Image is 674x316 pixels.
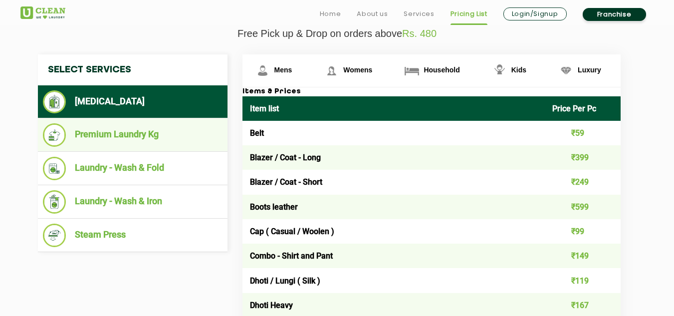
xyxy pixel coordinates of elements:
p: Free Pick up & Drop on orders above [20,28,654,39]
td: Dhoti / Lungi ( Silk ) [242,268,545,293]
span: Household [424,66,459,74]
img: Womens [323,62,340,79]
img: Laundry - Wash & Fold [43,157,66,180]
li: Laundry - Wash & Fold [43,157,223,180]
a: Home [320,8,341,20]
li: Laundry - Wash & Iron [43,190,223,214]
a: Services [404,8,434,20]
td: ₹399 [545,145,621,170]
td: ₹119 [545,268,621,293]
td: ₹59 [545,121,621,145]
a: Pricing List [450,8,487,20]
th: Price Per Pc [545,96,621,121]
td: ₹99 [545,219,621,244]
td: Combo - Shirt and Pant [242,244,545,268]
td: Blazer / Coat - Long [242,145,545,170]
a: Login/Signup [503,7,567,20]
a: About us [357,8,388,20]
img: UClean Laundry and Dry Cleaning [20,6,65,19]
td: ₹599 [545,195,621,219]
img: Luxury [557,62,575,79]
img: Steam Press [43,224,66,247]
a: Franchise [583,8,646,21]
img: Premium Laundry Kg [43,123,66,147]
img: Laundry - Wash & Iron [43,190,66,214]
td: Cap ( Casual / Woolen ) [242,219,545,244]
td: ₹249 [545,170,621,194]
span: Rs. 480 [402,28,437,39]
img: Kids [491,62,508,79]
span: Luxury [578,66,601,74]
td: Blazer / Coat - Short [242,170,545,194]
span: Mens [274,66,292,74]
img: Household [403,62,421,79]
li: Steam Press [43,224,223,247]
span: Womens [343,66,372,74]
h4: Select Services [38,54,227,85]
h3: Items & Prices [242,87,621,96]
td: ₹149 [545,244,621,268]
li: [MEDICAL_DATA] [43,90,223,113]
li: Premium Laundry Kg [43,123,223,147]
span: Kids [511,66,526,74]
td: Belt [242,121,545,145]
th: Item list [242,96,545,121]
img: Mens [254,62,271,79]
img: Dry Cleaning [43,90,66,113]
td: Boots leather [242,195,545,219]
